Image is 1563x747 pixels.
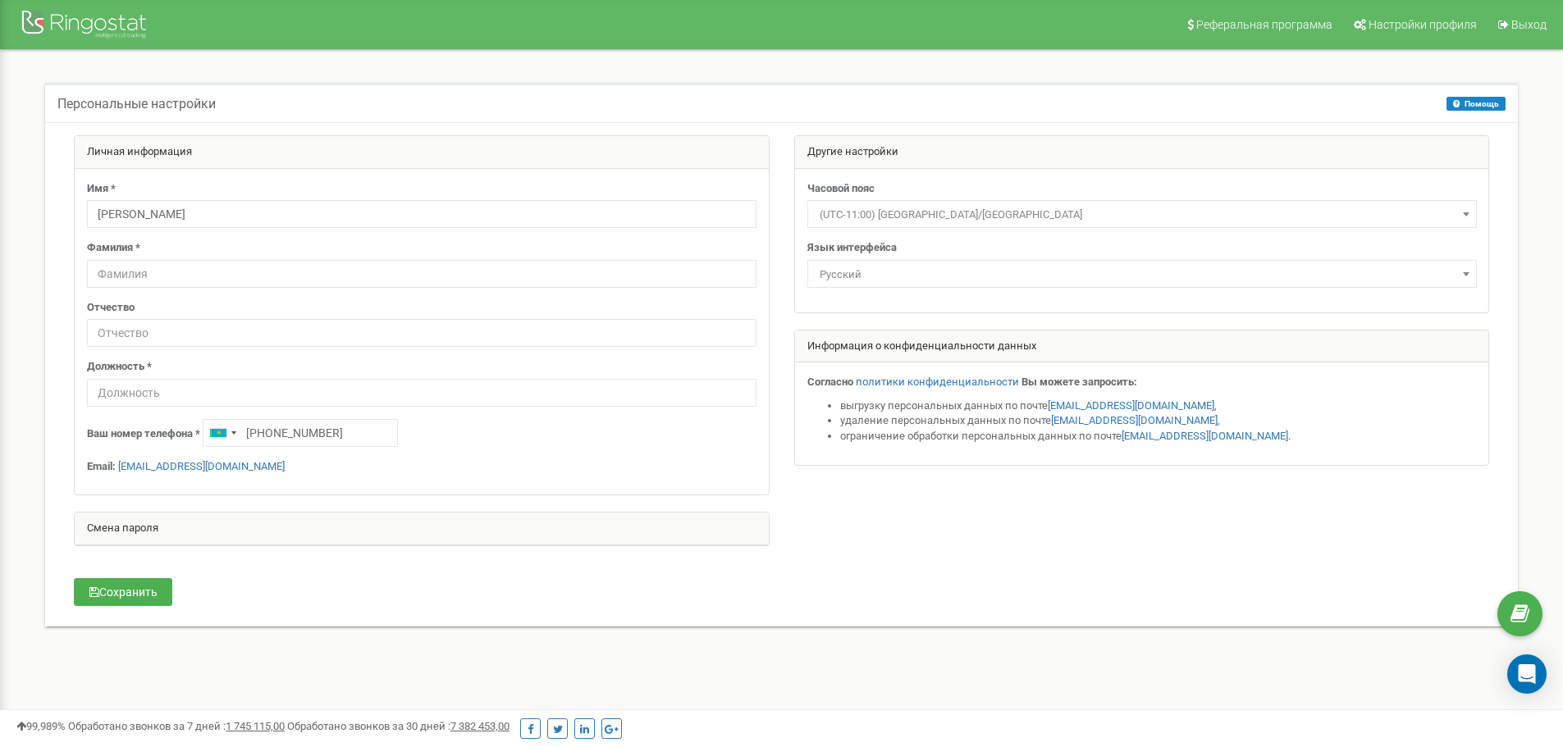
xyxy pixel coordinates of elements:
[807,240,897,256] label: Язык интерфейса
[87,260,756,288] input: Фамилия
[287,720,510,732] span: Обработано звонков за 30 дней :
[75,136,769,169] div: Личная информация
[795,136,1489,169] div: Другие настройки
[87,240,140,256] label: Фамилия *
[87,181,116,197] label: Имя *
[87,460,116,472] strong: Email:
[87,300,135,316] label: Отчество
[203,419,398,447] input: +1-800-555-55-55
[807,200,1477,228] span: (UTC-11:00) Pacific/Midway
[1122,430,1288,442] a: [EMAIL_ADDRESS][DOMAIN_NAME]
[68,720,285,732] span: Обработано звонков за 7 дней :
[807,260,1477,288] span: Русский
[118,460,285,472] a: [EMAIL_ADDRESS][DOMAIN_NAME]
[840,413,1477,429] li: удаление персональных данных по почте ,
[57,97,216,112] h5: Персональные настройки
[1446,97,1506,111] button: Помощь
[87,319,756,347] input: Отчество
[74,578,172,606] button: Сохранить
[1048,399,1214,412] a: [EMAIL_ADDRESS][DOMAIN_NAME]
[795,330,1489,363] div: Информация о конфиденциальности данных
[16,720,66,732] span: 99,989%
[856,376,1019,388] a: политики конфиденциальности
[840,399,1477,414] li: выгрузку персональных данных по почте ,
[1369,18,1477,31] span: Настройки профиля
[813,263,1471,286] span: Русский
[1021,376,1137,388] strong: Вы можете запросить:
[807,376,853,388] strong: Согласно
[203,420,241,446] div: Telephone country code
[1511,18,1547,31] span: Выход
[1507,654,1547,694] div: Open Intercom Messenger
[87,426,200,442] label: Ваш номер телефона *
[1196,18,1332,31] span: Реферальная программа
[1051,414,1218,426] a: [EMAIL_ADDRESS][DOMAIN_NAME]
[75,512,769,545] div: Смена пароля
[813,203,1471,226] span: (UTC-11:00) Pacific/Midway
[87,200,756,228] input: Имя
[450,720,510,732] u: 7 382 453,00
[87,359,152,375] label: Должность *
[807,181,875,197] label: Часовой пояс
[840,429,1477,444] li: ограничение обработки персональных данных по почте .
[226,720,285,732] u: 1 745 115,00
[87,379,756,407] input: Должность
